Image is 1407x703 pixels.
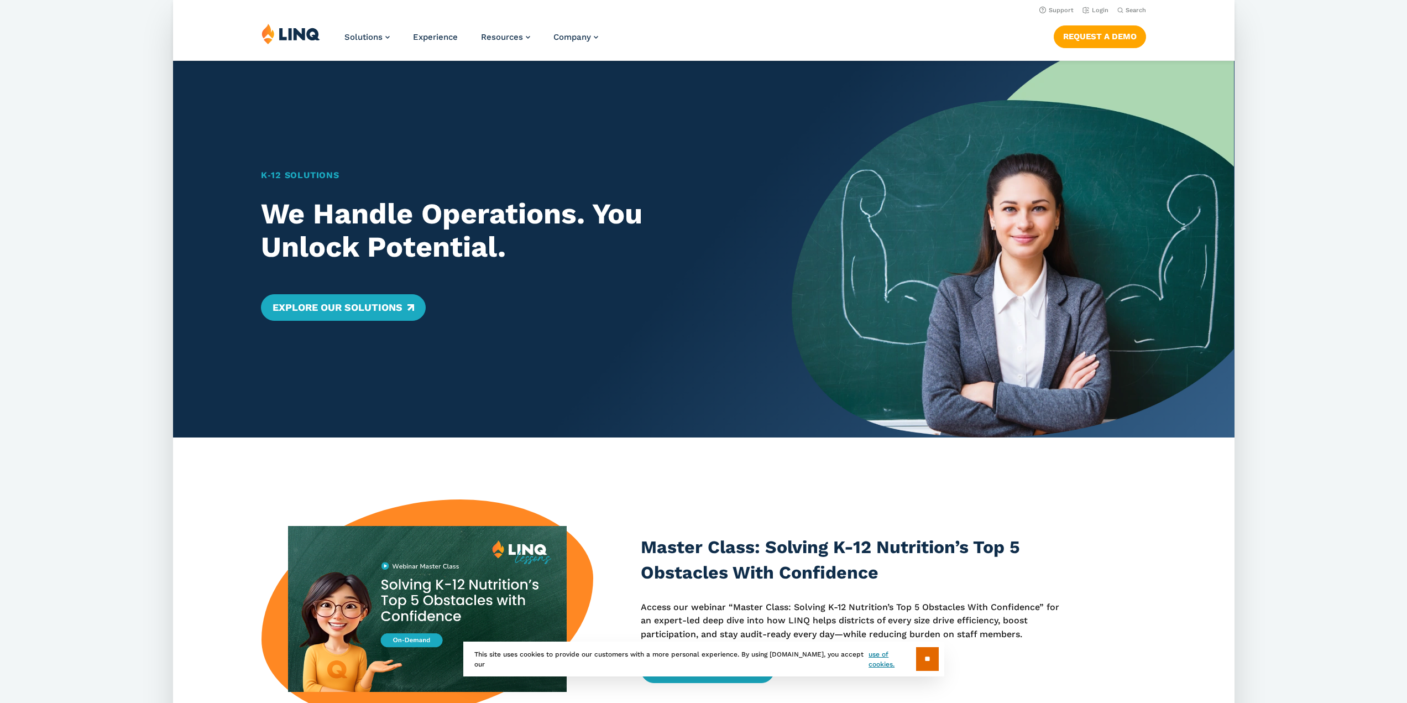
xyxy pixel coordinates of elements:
[173,3,1235,15] nav: Utility Navigation
[413,32,458,42] a: Experience
[1039,7,1073,14] a: Support
[463,642,944,676] div: This site uses cookies to provide our customers with a more personal experience. By using [DOMAIN...
[1125,7,1146,14] span: Search
[553,32,591,42] span: Company
[1082,7,1108,14] a: Login
[344,32,390,42] a: Solutions
[261,23,320,44] img: LINQ | K‑12 Software
[344,23,598,60] nav: Primary Navigation
[1053,25,1146,48] a: Request a Demo
[261,169,749,182] h1: K‑12 Solutions
[641,535,1070,585] h3: Master Class: Solving K-12 Nutrition’s Top 5 Obstacles With Confidence
[1053,23,1146,48] nav: Button Navigation
[261,294,425,321] a: Explore Our Solutions
[553,32,598,42] a: Company
[641,601,1070,641] p: Access our webinar “Master Class: Solving K-12 Nutrition’s Top 5 Obstacles With Confidence” for a...
[1117,6,1146,14] button: Open Search Bar
[344,32,383,42] span: Solutions
[481,32,523,42] span: Resources
[792,61,1234,438] img: Home Banner
[481,32,530,42] a: Resources
[261,197,749,264] h2: We Handle Operations. You Unlock Potential.
[869,649,916,669] a: use of cookies.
